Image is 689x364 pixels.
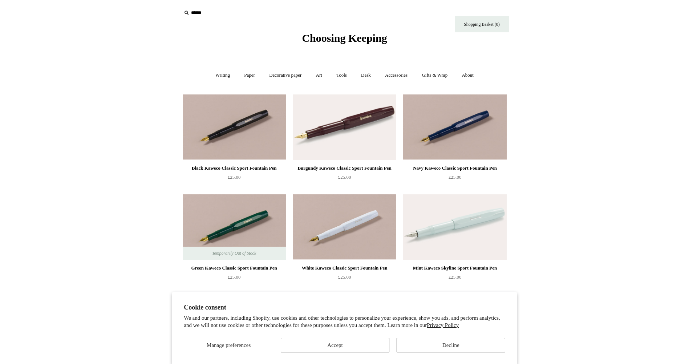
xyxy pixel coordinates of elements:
[207,342,251,348] span: Manage preferences
[330,66,353,85] a: Tools
[295,164,394,173] div: Burgundy Kaweco Classic Sport Fountain Pen
[302,38,387,43] a: Choosing Keeping
[338,274,351,280] span: £25.00
[293,264,396,294] a: White Kaweco Classic Sport Fountain Pen £25.00
[302,32,387,44] span: Choosing Keeping
[293,194,396,260] img: White Kaweco Classic Sport Fountain Pen
[427,322,459,328] a: Privacy Policy
[309,66,329,85] a: Art
[293,94,396,160] img: Burgundy Kaweco Classic Sport Fountain Pen
[415,66,454,85] a: Gifts & Wrap
[403,94,506,160] img: Navy Kaweco Classic Sport Fountain Pen
[449,274,462,280] span: £25.00
[405,264,504,272] div: Mint Kaweco Skyline Sport Fountain Pen
[403,264,506,294] a: Mint Kaweco Skyline Sport Fountain Pen £25.00
[293,164,396,194] a: Burgundy Kaweco Classic Sport Fountain Pen £25.00
[397,338,505,352] button: Decline
[184,338,273,352] button: Manage preferences
[228,274,241,280] span: £25.00
[354,66,377,85] a: Desk
[403,164,506,194] a: Navy Kaweco Classic Sport Fountain Pen £25.00
[184,315,505,329] p: We and our partners, including Shopify, use cookies and other technologies to personalize your ex...
[183,194,286,260] img: Green Kaweco Classic Sport Fountain Pen
[293,194,396,260] a: White Kaweco Classic Sport Fountain Pen White Kaweco Classic Sport Fountain Pen
[281,338,389,352] button: Accept
[209,66,236,85] a: Writing
[183,164,286,194] a: Black Kaweco Classic Sport Fountain Pen £25.00
[403,194,506,260] a: Mint Kaweco Skyline Sport Fountain Pen Mint Kaweco Skyline Sport Fountain Pen
[455,66,480,85] a: About
[455,16,509,32] a: Shopping Basket (0)
[449,174,462,180] span: £25.00
[403,194,506,260] img: Mint Kaweco Skyline Sport Fountain Pen
[184,304,505,311] h2: Cookie consent
[263,66,308,85] a: Decorative paper
[405,164,504,173] div: Navy Kaweco Classic Sport Fountain Pen
[205,247,263,260] span: Temporarily Out of Stock
[183,94,286,160] img: Black Kaweco Classic Sport Fountain Pen
[403,94,506,160] a: Navy Kaweco Classic Sport Fountain Pen Navy Kaweco Classic Sport Fountain Pen
[185,264,284,272] div: Green Kaweco Classic Sport Fountain Pen
[183,264,286,294] a: Green Kaweco Classic Sport Fountain Pen £25.00
[185,164,284,173] div: Black Kaweco Classic Sport Fountain Pen
[183,194,286,260] a: Green Kaweco Classic Sport Fountain Pen Green Kaweco Classic Sport Fountain Pen Temporarily Out o...
[338,174,351,180] span: £25.00
[295,264,394,272] div: White Kaweco Classic Sport Fountain Pen
[378,66,414,85] a: Accessories
[238,66,262,85] a: Paper
[228,174,241,180] span: £25.00
[183,94,286,160] a: Black Kaweco Classic Sport Fountain Pen Black Kaweco Classic Sport Fountain Pen
[293,94,396,160] a: Burgundy Kaweco Classic Sport Fountain Pen Burgundy Kaweco Classic Sport Fountain Pen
